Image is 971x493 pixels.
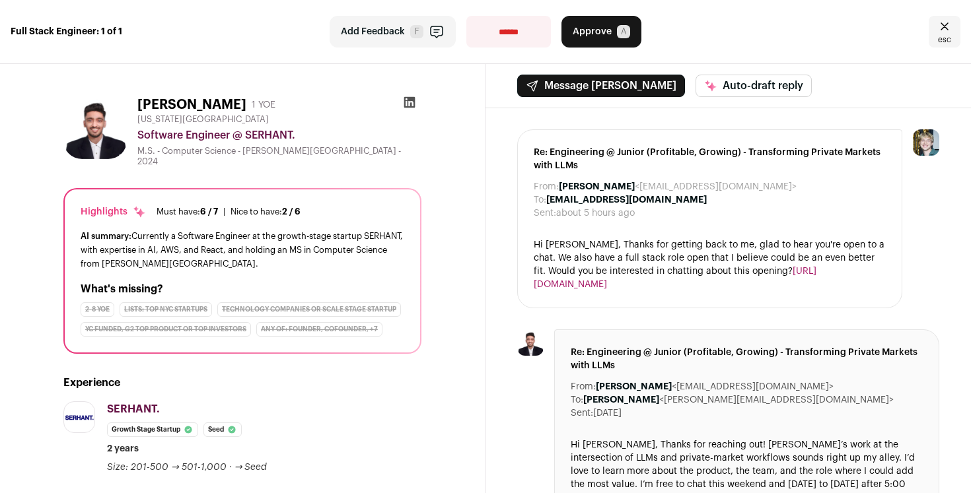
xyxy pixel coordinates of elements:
[157,207,218,217] div: Must have:
[200,207,218,216] span: 6 / 7
[81,322,251,337] div: YC Funded, G2 Top Product or Top Investors
[64,414,94,420] img: 63b49abbf375d96615c7e443ff0be4dc2dc59755c440c73f19ca5524aa022a8b.jpg
[282,207,301,216] span: 2 / 6
[556,207,635,220] dd: about 5 hours ago
[929,16,960,48] a: Close
[120,302,212,317] div: Lists: Top NYC Startups
[696,75,812,97] button: Auto-draft reply
[571,407,593,420] dt: Sent:
[11,25,122,38] strong: Full Stack Engineer: 1 of 1
[913,129,939,156] img: 6494470-medium_jpg
[157,207,301,217] ul: |
[410,25,423,38] span: F
[81,232,131,240] span: AI summary:
[559,180,797,193] dd: <[EMAIL_ADDRESS][DOMAIN_NAME]>
[596,382,672,391] b: [PERSON_NAME]
[561,16,641,48] button: Approve A
[534,207,556,220] dt: Sent:
[252,98,275,112] div: 1 YOE
[517,75,685,97] button: Message [PERSON_NAME]
[107,463,227,472] span: Size: 201-500 → 501-1,000
[137,127,421,143] div: Software Engineer @ SERHANT.
[583,395,659,405] b: [PERSON_NAME]
[617,25,630,38] span: A
[559,182,635,191] b: [PERSON_NAME]
[81,302,114,317] div: 2-8 YOE
[81,229,404,271] div: Currently a Software Engineer at the growth-stage startup SERHANT, with expertise in AI, AWS, and...
[231,207,301,217] div: Nice to have:
[81,281,404,297] h2: What's missing?
[573,25,612,38] span: Approve
[137,146,421,167] div: M.S. - Computer Science - [PERSON_NAME][GEOGRAPHIC_DATA] - 2024
[234,463,268,472] span: → Seed
[596,380,834,393] dd: <[EMAIL_ADDRESS][DOMAIN_NAME]>
[107,442,139,455] span: 2 years
[63,375,421,391] h2: Experience
[256,322,382,337] div: Any of: founder, cofounder, +7
[341,25,405,38] span: Add Feedback
[534,180,559,193] dt: From:
[546,195,707,205] b: [EMAIL_ADDRESS][DOMAIN_NAME]
[583,393,894,407] dd: <[PERSON_NAME][EMAIL_ADDRESS][DOMAIN_NAME]>
[517,329,544,356] img: 81b1c31e680f7342e2f8c217b5dd26b2fd6a5b71a3e9f086f2f75e2af16b3c6f.jpg
[137,96,246,114] h1: [PERSON_NAME]
[938,34,951,45] span: esc
[107,404,160,414] span: SERHANT.
[229,461,232,474] span: ·
[203,422,242,437] li: Seed
[81,205,146,218] div: Highlights
[63,96,127,159] img: 81b1c31e680f7342e2f8c217b5dd26b2fd6a5b71a3e9f086f2f75e2af16b3c6f.jpg
[217,302,401,317] div: Technology Companies or Scale Stage Startup
[534,193,546,207] dt: To:
[534,238,886,292] div: Hi [PERSON_NAME], Thanks for getting back to me, glad to hear you're open to a chat. We also have...
[137,114,269,125] span: [US_STATE][GEOGRAPHIC_DATA]
[571,346,923,372] span: Re: Engineering @ Junior (Profitable, Growing) - Transforming Private Markets with LLMs
[571,393,583,407] dt: To:
[593,407,622,420] dd: [DATE]
[330,16,456,48] button: Add Feedback F
[107,422,198,437] li: Growth Stage Startup
[571,380,596,393] dt: From:
[534,146,886,172] span: Re: Engineering @ Junior (Profitable, Growing) - Transforming Private Markets with LLMs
